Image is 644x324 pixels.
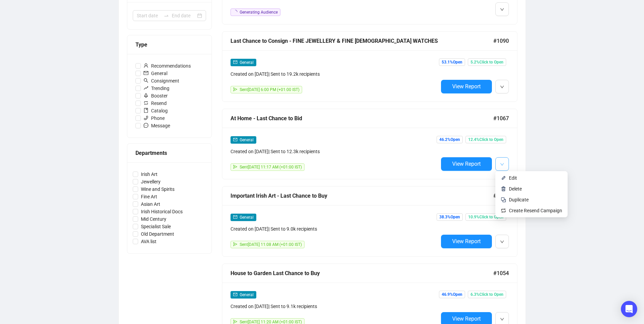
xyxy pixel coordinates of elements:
span: retweet [144,101,148,105]
span: swap-right [164,13,169,18]
span: Old Department [138,230,177,238]
input: End date [172,12,196,19]
img: svg+xml;base64,PHN2ZyB4bWxucz0iaHR0cDovL3d3dy53My5vcmcvMjAwMC9zdmciIHdpZHRoPSIyNCIgaGVpZ2h0PSIyNC... [501,197,506,202]
span: Consignment [141,77,182,85]
span: 12.4% Click to Open [465,136,506,143]
span: phone [144,115,148,120]
span: rocket [144,93,148,98]
span: Trending [141,85,172,92]
span: Delete [509,186,522,192]
span: search [144,78,148,83]
span: #1061 [493,192,509,200]
span: View Report [452,316,481,322]
button: View Report [441,157,492,171]
span: mail [233,215,237,219]
span: loading [233,10,237,14]
span: General [240,60,254,65]
span: mail [233,60,237,64]
span: General [141,70,170,77]
span: 38.3% Open [437,213,463,221]
span: General [240,138,254,142]
span: Edit [509,175,517,181]
span: 46.2% Open [437,136,463,143]
span: Create Resend Campaign [509,208,562,213]
span: mail [144,71,148,75]
span: 46.9% Open [439,291,465,298]
span: Wine and Spirits [138,185,177,193]
span: Catalog [141,107,170,114]
div: Created on [DATE] | Sent to 9.0k recipients [231,225,438,233]
span: Sent [DATE] 6:00 PM (+01:00 IST) [240,87,299,92]
a: Last Chance to Consign - FINE JEWELLERY & FINE [DEMOGRAPHIC_DATA] WATCHES#1090mailGeneralCreated ... [222,31,517,102]
span: Fine Art [138,193,160,200]
span: #1067 [493,114,509,123]
span: down [500,317,504,321]
div: At Home - Last Chance to Bid [231,114,493,123]
div: Open Intercom Messenger [621,301,637,317]
span: Sent [DATE] 11:08 AM (+01:00 IST) [240,242,302,247]
span: mail [233,292,237,296]
span: mail [233,138,237,142]
span: send [233,320,237,324]
span: send [233,165,237,169]
span: down [500,162,504,166]
span: send [233,87,237,91]
span: Booster [141,92,170,100]
a: At Home - Last Chance to Bid#1067mailGeneralCreated on [DATE]| Sent to 12.3k recipientssendSent[D... [222,109,517,179]
span: send [233,242,237,246]
span: user [144,63,148,68]
div: Important Irish Art - Last Chance to Buy [231,192,493,200]
input: Start date [137,12,161,19]
span: Asian Art [138,200,163,208]
div: Created on [DATE] | Sent to 9.1k recipients [231,303,438,310]
span: Irish Historical Docs [138,208,185,215]
span: rise [144,86,148,90]
div: Departments [135,149,203,157]
button: View Report [441,235,492,248]
div: Created on [DATE] | Sent to 12.3k recipients [231,148,438,155]
span: Jewellery [138,178,163,185]
span: 5.2% Click to Open [468,58,506,66]
span: Specialist Sale [138,223,173,230]
span: Mid Century [138,215,169,223]
span: View Report [452,161,481,167]
span: message [144,123,148,128]
span: General [240,215,254,220]
span: 6.3% Click to Open [468,291,506,298]
span: #1054 [493,269,509,277]
div: Type [135,40,203,49]
span: 53.1% Open [439,58,465,66]
span: View Report [452,83,481,90]
span: Recommendations [141,62,194,70]
img: svg+xml;base64,PHN2ZyB4bWxucz0iaHR0cDovL3d3dy53My5vcmcvMjAwMC9zdmciIHhtbG5zOnhsaW5rPSJodHRwOi8vd3... [501,186,506,192]
span: down [500,240,504,244]
span: 10.9% Click to Open [465,213,506,221]
button: View Report [441,80,492,93]
span: AVA list [138,238,159,245]
img: svg+xml;base64,PHN2ZyB4bWxucz0iaHR0cDovL3d3dy53My5vcmcvMjAwMC9zdmciIHhtbG5zOnhsaW5rPSJodHRwOi8vd3... [501,175,506,181]
span: Irish Art [138,170,160,178]
span: down [500,85,504,89]
div: House to Garden Last Chance to Buy [231,269,493,277]
span: View Report [452,238,481,245]
a: Important Irish Art - Last Chance to Buy#1061mailGeneralCreated on [DATE]| Sent to 9.0k recipient... [222,186,517,257]
span: #1090 [493,37,509,45]
div: Created on [DATE] | Sent to 19.2k recipients [231,70,438,78]
span: Message [141,122,173,129]
span: Sent [DATE] 11:17 AM (+01:00 IST) [240,165,302,169]
span: Resend [141,100,169,107]
span: to [164,13,169,18]
img: retweet.svg [501,208,506,213]
span: down [500,7,504,12]
span: General [240,292,254,297]
span: Duplicate [509,197,529,202]
span: Phone [141,114,167,122]
span: book [144,108,148,113]
span: Generating Audience [240,10,278,15]
div: Last Chance to Consign - FINE JEWELLERY & FINE [DEMOGRAPHIC_DATA] WATCHES [231,37,493,45]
